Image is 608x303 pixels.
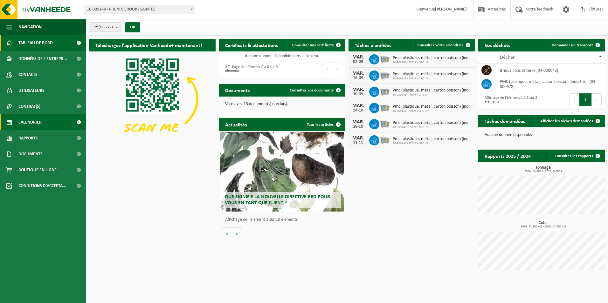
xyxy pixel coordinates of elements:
span: 10-909148 - PHENIX GROUP [393,125,472,129]
p: Vous avez 13 document(s) non lu(s). [225,102,339,106]
span: Tableau de bord [18,35,53,51]
div: 28-10 [352,125,364,129]
span: Pmc (plastique, métal, carton boisson) (industriel) [393,120,472,125]
span: Navigation [18,19,42,35]
span: Consulter vos certificats [292,43,334,47]
h2: Rapports 2025 / 2024 [478,150,537,162]
img: Download de VHEPlus App [89,51,216,146]
a: Tous les articles [302,118,345,131]
count: (2/2) [104,25,113,29]
a: Consulter votre calendrier [412,39,474,51]
span: Site(s) [93,23,113,32]
a: Consulter vos certificats [287,39,345,51]
div: MAR. [352,136,364,141]
button: 1 [579,93,592,106]
span: Conditions d'accepta... [18,178,66,194]
button: Previous [569,93,579,106]
span: 10-909148 - PHENIX GROUP [393,109,472,113]
button: OK [125,22,140,32]
div: MAR. [352,87,364,92]
span: Rapports [18,130,38,146]
span: Pmc (plastique, métal, carton boisson) (industriel) [393,88,472,93]
button: Next [592,93,602,106]
h2: Documents [219,84,256,96]
p: Aucune donnée disponible. [485,133,598,137]
span: Utilisateurs [18,83,45,98]
h2: Téléchargez l'application Vanheede+ maintenant! [89,39,208,51]
div: 14-10 [352,108,364,113]
span: 10-909148 - PHENIX GROUP [393,77,472,81]
div: Affichage de l'élément 0 à 0 sur 0 éléments [222,62,279,76]
strong: [PERSON_NAME] [435,7,467,12]
button: Vorige [222,227,232,240]
div: 11-11 [352,141,364,145]
h2: Tâches planifiées [349,39,397,51]
img: WB-2500-GAL-GY-01 [379,102,390,113]
button: Site(s)(2/2) [89,22,121,32]
h2: Certificats & attestations [219,39,284,51]
span: Déchet [500,55,515,60]
img: WB-2500-GAL-GY-01 [379,53,390,64]
span: 10-909148 - PHENIX GROUP - SAINTES [84,5,195,14]
a: Afficher les tâches demandées [535,115,604,127]
div: Affichage de l'élément 1 à 2 sur 2 éléments [481,93,538,107]
h2: Vos déchets [478,39,516,51]
p: Affichage de l'élément 1 sur 10 éléments [225,218,342,222]
span: 10-909148 - PHENIX GROUP [393,61,472,64]
span: 2024: 52,900 m3 - 2025: 17,500 m3 [481,225,605,228]
a: Que signifie la nouvelle directive RED pour vous en tant que client ? [220,132,344,212]
h2: Tâches demandées [478,115,531,127]
span: 10-909148 - PHENIX GROUP [393,93,472,97]
button: Next [332,63,342,75]
span: Contacts [18,67,38,83]
td: PMC (plastique, métal, carton boisson) (industriel) (04-000978) [495,77,605,91]
h3: Tonnage [481,165,605,173]
div: MAR. [352,71,364,76]
span: Que signifie la nouvelle directive RED pour vous en tant que client ? [225,194,330,205]
span: Documents [18,146,43,162]
a: Consulter vos documents [285,84,345,97]
span: Pmc (plastique, métal, carton boisson) (industriel) [393,104,472,109]
button: Previous [322,63,332,75]
img: WB-2500-GAL-GY-01 [379,70,390,80]
td: Aucune donnée disponible dans le tableau [219,51,345,60]
span: Contrat(s) [18,98,40,114]
h2: Actualités [219,118,253,131]
span: Demander un transport [552,43,593,47]
div: MAR. [352,103,364,108]
a: Demander un transport [547,39,604,51]
div: MAR. [352,55,364,60]
td: briquaillons et terre (04-000043) [495,64,605,77]
span: Pmc (plastique, métal, carton boisson) (industriel) [393,56,472,61]
div: 30-09 [352,92,364,97]
span: 10-909148 - PHENIX GROUP [393,142,472,145]
h3: Cube [481,221,605,228]
span: Calendrier [18,114,42,130]
div: 02-09 [352,60,364,64]
span: Boutique en ligne [18,162,57,178]
button: Volgende [232,227,242,240]
span: 2024: 18,880 t - 2025: 0,000 t [481,170,605,173]
span: Pmc (plastique, métal, carton boisson) (industriel) [393,72,472,77]
span: Consulter votre calendrier [418,43,463,47]
div: MAR. [352,119,364,125]
span: Afficher les tâches demandées [540,119,593,123]
img: WB-2500-GAL-GY-01 [379,86,390,97]
span: Pmc (plastique, métal, carton boisson) (industriel) [393,137,472,142]
img: WB-2500-GAL-GY-01 [379,134,390,145]
span: Consulter vos documents [290,88,334,92]
span: Données de l'entrepr... [18,51,67,67]
div: 16-09 [352,76,364,80]
a: Consulter les rapports [549,150,604,162]
img: WB-2500-GAL-GY-01 [379,118,390,129]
